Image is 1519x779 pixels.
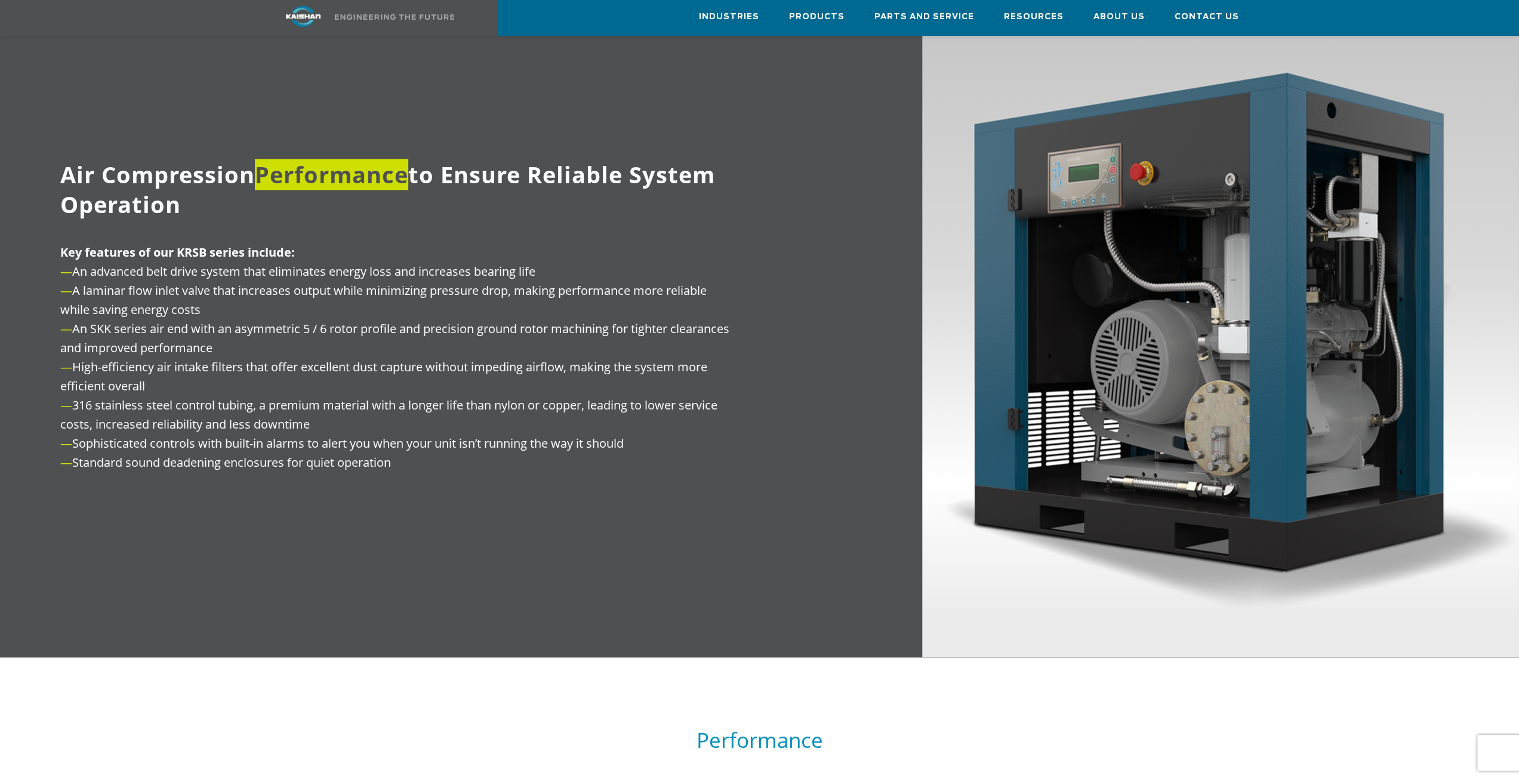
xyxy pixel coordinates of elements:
[60,435,72,451] span: —
[874,10,974,24] span: Parts and Service
[60,321,72,337] span: —
[789,1,845,33] a: Products
[1004,1,1064,33] a: Resources
[255,159,408,190] span: Performance
[60,454,72,470] span: —
[60,243,730,472] p: An advanced belt drive system that eliminates energy loss and increases bearing life A laminar fl...
[874,1,974,33] a: Parts and Service
[1004,10,1064,24] span: Resources
[1175,1,1239,33] a: Contact Us
[60,282,72,298] span: —
[266,729,1254,752] h5: Performance
[60,397,72,413] span: —
[1093,10,1145,24] span: About Us
[699,1,759,33] a: Industries
[699,10,759,24] span: Industries
[335,14,454,20] img: Engineering the future
[60,263,72,279] span: —
[1175,10,1239,24] span: Contact Us
[1093,1,1145,33] a: About Us
[60,244,295,260] span: Key features of our KRSB series include:
[789,10,845,24] span: Products
[60,359,72,375] span: —
[60,159,715,220] span: Air Compression to Ensure Reliable System Operation
[258,6,348,27] img: kaishan logo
